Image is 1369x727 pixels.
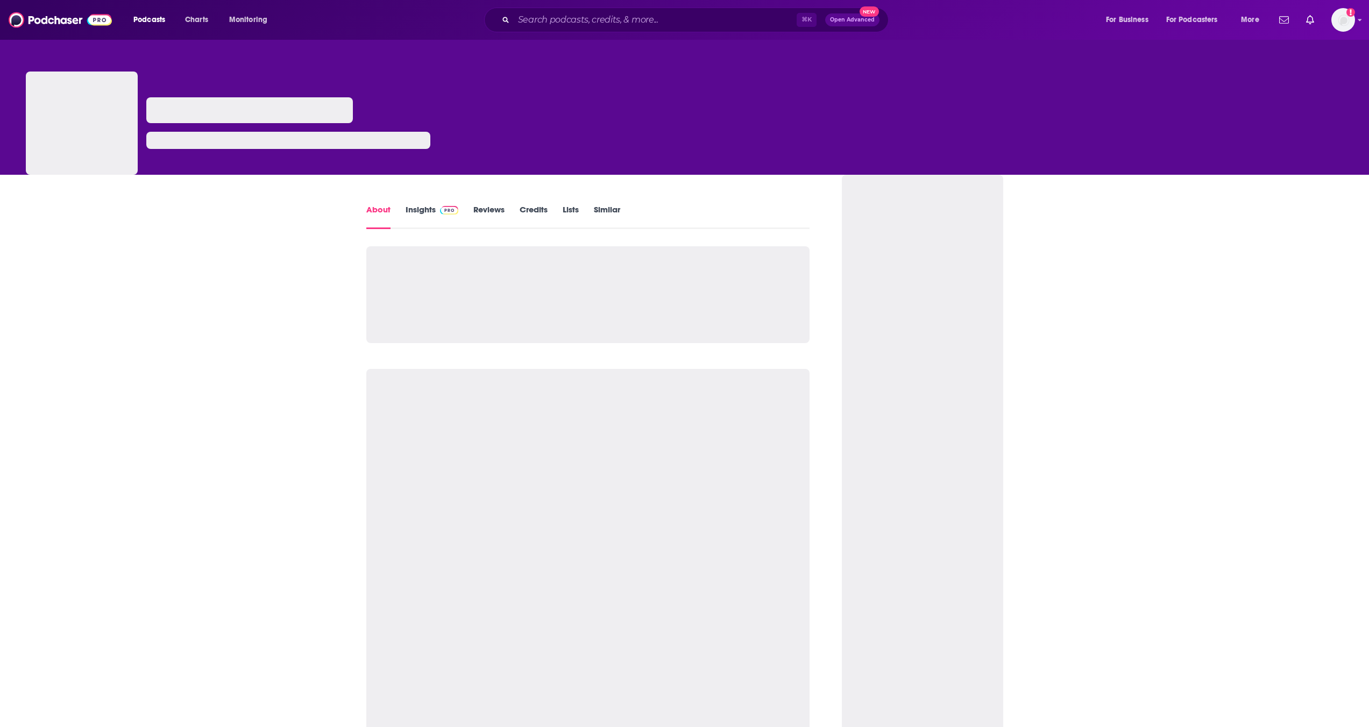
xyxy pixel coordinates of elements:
[520,204,548,229] a: Credits
[594,204,620,229] a: Similar
[366,204,391,229] a: About
[825,13,879,26] button: Open AdvancedNew
[440,206,459,215] img: Podchaser Pro
[1233,11,1273,28] button: open menu
[1166,12,1218,27] span: For Podcasters
[1275,11,1293,29] a: Show notifications dropdown
[126,11,179,28] button: open menu
[178,11,215,28] a: Charts
[1241,12,1259,27] span: More
[133,12,165,27] span: Podcasts
[1106,12,1148,27] span: For Business
[9,10,112,30] img: Podchaser - Follow, Share and Rate Podcasts
[1302,11,1318,29] a: Show notifications dropdown
[406,204,459,229] a: InsightsPodchaser Pro
[1331,8,1355,32] button: Show profile menu
[473,204,505,229] a: Reviews
[229,12,267,27] span: Monitoring
[1331,8,1355,32] span: Logged in as kbastian
[860,6,879,17] span: New
[222,11,281,28] button: open menu
[1159,11,1233,28] button: open menu
[797,13,817,27] span: ⌘ K
[1346,8,1355,17] svg: Add a profile image
[1331,8,1355,32] img: User Profile
[563,204,579,229] a: Lists
[494,8,899,32] div: Search podcasts, credits, & more...
[1098,11,1162,28] button: open menu
[514,11,797,28] input: Search podcasts, credits, & more...
[185,12,208,27] span: Charts
[830,17,875,23] span: Open Advanced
